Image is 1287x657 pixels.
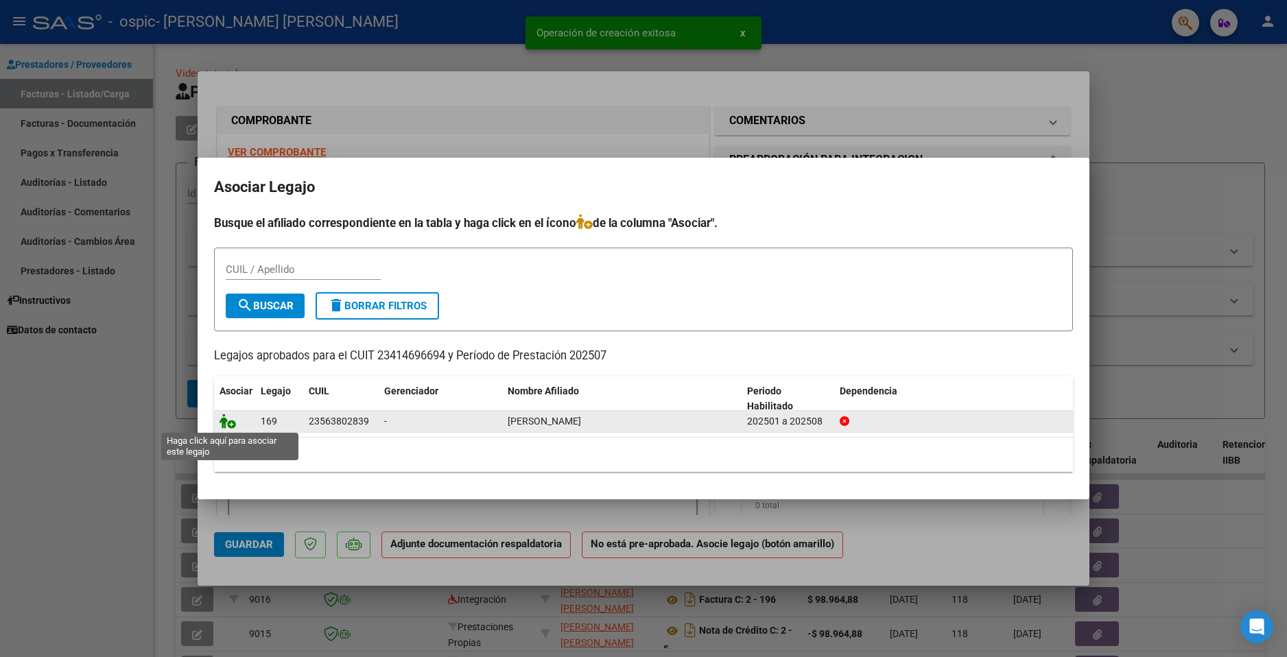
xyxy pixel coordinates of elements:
div: 23563802839 [309,414,369,429]
h4: Busque el afiliado correspondiente en la tabla y haga click en el ícono de la columna "Asociar". [214,214,1073,232]
mat-icon: delete [328,297,344,313]
span: CUIL [309,385,329,396]
datatable-header-cell: Nombre Afiliado [502,377,742,422]
datatable-header-cell: CUIL [303,377,379,422]
span: Periodo Habilitado [747,385,793,412]
datatable-header-cell: Periodo Habilitado [742,377,834,422]
span: Gerenciador [384,385,438,396]
span: Asociar [220,385,252,396]
datatable-header-cell: Dependencia [834,377,1074,422]
span: Buscar [237,300,294,312]
button: Borrar Filtros [316,292,439,320]
datatable-header-cell: Gerenciador [379,377,502,422]
h2: Asociar Legajo [214,174,1073,200]
span: Dependencia [840,385,897,396]
p: Legajos aprobados para el CUIT 23414696694 y Período de Prestación 202507 [214,348,1073,365]
mat-icon: search [237,297,253,313]
div: Open Intercom Messenger [1240,610,1273,643]
span: Legajo [261,385,291,396]
span: Borrar Filtros [328,300,427,312]
span: 169 [261,416,277,427]
span: Nombre Afiliado [508,385,579,396]
span: RONCHETTI LEONI NEITHAN [508,416,581,427]
button: Buscar [226,294,305,318]
div: 202501 a 202508 [747,414,829,429]
div: 1 registros [214,438,1073,472]
datatable-header-cell: Legajo [255,377,303,422]
span: - [384,416,387,427]
datatable-header-cell: Asociar [214,377,255,422]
